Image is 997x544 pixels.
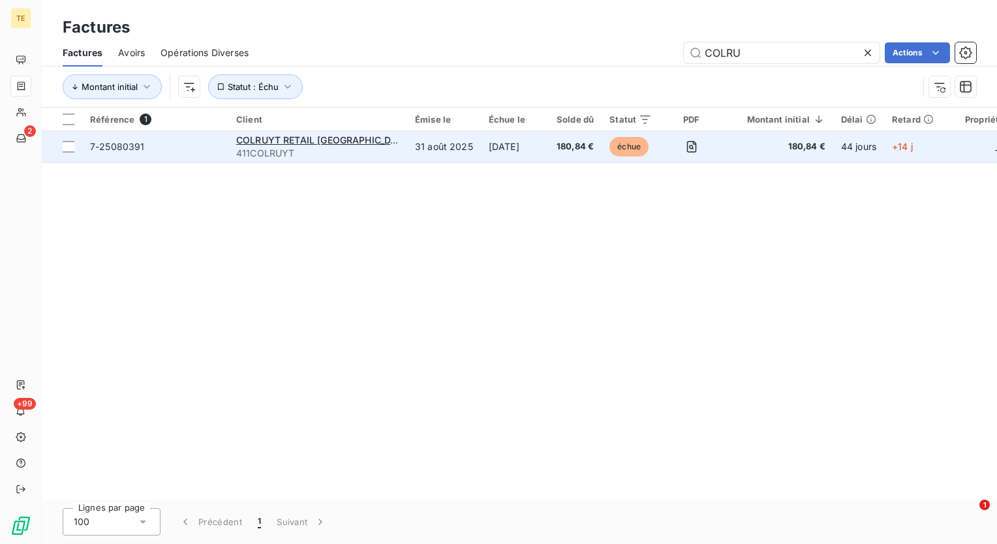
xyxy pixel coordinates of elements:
[557,114,594,125] div: Solde dû
[82,82,138,92] span: Montant initial
[10,8,31,29] div: TE
[90,141,145,152] span: 7-25080391
[63,16,130,39] h3: Factures
[236,147,399,160] span: 411COLRUYT
[481,131,549,162] td: [DATE]
[979,500,990,510] span: 1
[250,508,269,536] button: 1
[236,114,399,125] div: Client
[161,46,249,59] span: Opérations Diverses
[557,140,594,153] span: 180,84 €
[171,508,250,536] button: Précédent
[731,114,825,125] div: Montant initial
[407,131,481,162] td: 31 août 2025
[118,46,145,59] span: Avoirs
[892,141,913,152] span: +14 j
[63,74,162,99] button: Montant initial
[841,114,876,125] div: Délai
[953,500,984,531] iframe: Intercom live chat
[24,125,36,137] span: 2
[667,114,715,125] div: PDF
[269,508,335,536] button: Suivant
[609,114,652,125] div: Statut
[63,46,102,59] span: Factures
[833,131,884,162] td: 44 jours
[609,137,649,157] span: échue
[885,42,950,63] button: Actions
[892,114,934,125] div: Retard
[258,515,261,528] span: 1
[415,114,473,125] div: Émise le
[90,114,134,125] span: Référence
[140,113,151,125] span: 1
[684,42,880,63] input: Rechercher
[74,515,89,528] span: 100
[236,134,412,145] span: COLRUYT RETAIL [GEOGRAPHIC_DATA]
[731,140,825,153] span: 180,84 €
[14,398,36,410] span: +99
[489,114,541,125] div: Échue le
[228,82,279,92] span: Statut : Échu
[10,515,31,536] img: Logo LeanPay
[208,74,303,99] button: Statut : Échu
